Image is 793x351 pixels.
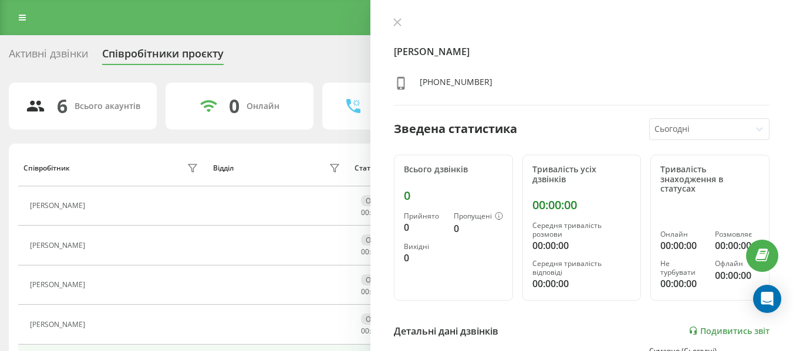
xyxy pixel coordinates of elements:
div: 0 [404,220,444,234]
div: Співробітники проєкту [102,47,224,66]
div: Всього акаунтів [75,101,140,111]
h4: [PERSON_NAME] [394,45,770,59]
div: Активні дзвінки [9,47,88,66]
div: [PERSON_NAME] [30,281,88,289]
div: Прийнято [404,212,444,220]
div: Тривалість усіх дзвінків [532,165,632,185]
div: 0 [404,251,444,265]
div: 00:00:00 [532,238,632,253]
div: Розмовляє [715,230,760,238]
div: Пропущені [454,212,503,221]
a: Подивитись звіт [689,326,770,336]
div: Статус [355,164,377,172]
div: [PERSON_NAME] [30,241,88,250]
div: Всього дзвінків [404,165,503,175]
div: Офлайн [361,195,399,206]
div: Не турбувати [660,260,705,277]
div: Детальні дані дзвінків [394,324,498,338]
span: 00 [361,207,369,217]
div: Онлайн [247,101,279,111]
div: Відділ [213,164,234,172]
div: Середня тривалість відповіді [532,260,632,277]
div: Онлайн [660,230,705,238]
div: Офлайн [361,234,399,246]
div: Зведена статистика [394,120,517,138]
div: 6 [57,95,68,117]
div: : : [361,248,389,256]
div: 00:00:00 [715,268,760,282]
div: [PERSON_NAME] [30,202,88,210]
div: Вихідні [404,243,444,251]
div: : : [361,327,389,335]
div: 0 [229,95,239,117]
div: Open Intercom Messenger [753,285,781,313]
div: Співробітник [23,164,70,172]
div: 00:00:00 [660,277,705,291]
div: Офлайн [715,260,760,268]
span: 00 [361,247,369,257]
div: 00:00:00 [660,238,705,253]
span: 00 [361,287,369,297]
div: : : [361,288,389,296]
div: 00:00:00 [532,277,632,291]
div: : : [361,209,389,217]
span: 00 [361,326,369,336]
div: Офлайн [361,313,399,325]
div: 00:00:00 [532,198,632,212]
div: Середня тривалість розмови [532,221,632,238]
div: 00:00:00 [715,238,760,253]
div: 0 [404,189,503,203]
div: 0 [454,221,503,236]
div: Тривалість знаходження в статусах [660,165,760,194]
div: [PERSON_NAME] [30,321,88,329]
div: Офлайн [361,274,399,285]
div: [PHONE_NUMBER] [420,76,492,93]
